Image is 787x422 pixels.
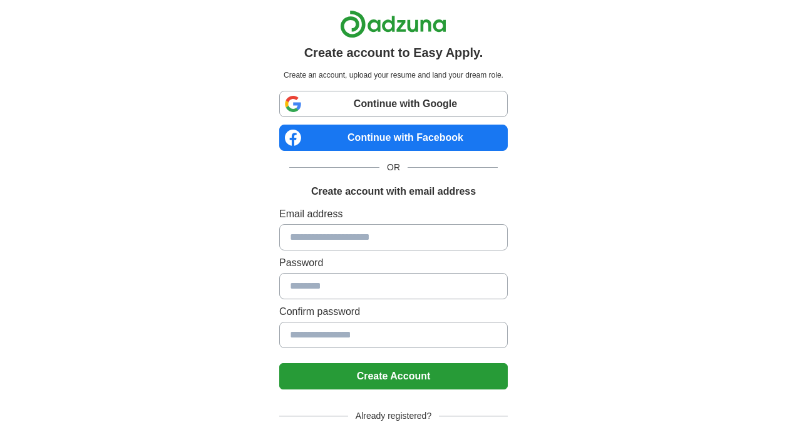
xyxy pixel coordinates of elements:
button: Create Account [279,363,508,389]
label: Confirm password [279,304,508,319]
a: Continue with Google [279,91,508,117]
img: Adzuna logo [340,10,446,38]
label: Email address [279,207,508,222]
a: Continue with Facebook [279,125,508,151]
label: Password [279,255,508,270]
p: Create an account, upload your resume and land your dream role. [282,69,505,81]
h1: Create account with email address [311,184,476,199]
span: OR [379,161,408,174]
h1: Create account to Easy Apply. [304,43,483,62]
